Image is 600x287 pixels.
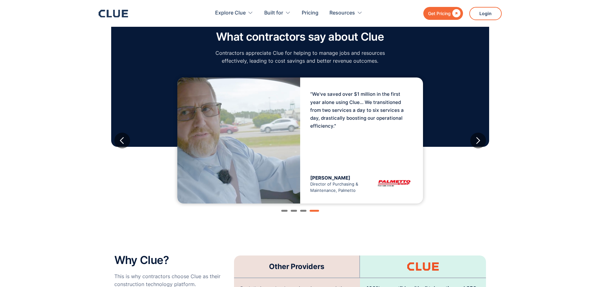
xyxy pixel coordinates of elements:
p: Contractors appreciate Clue for helping to manage jobs and resources effectively, leading to cost... [212,49,388,65]
div: Built for [264,3,283,23]
div:  [451,9,460,17]
div: Explore Clue [215,3,253,23]
h3: Other Providers [269,262,324,271]
div: Show slide 4 of 4 [310,210,319,212]
a: Get Pricing [423,7,463,20]
div: carousel [114,71,486,210]
span: [PERSON_NAME] [310,175,350,181]
div: Get Pricing [428,9,451,17]
div: Show slide 2 of 4 [291,210,297,212]
p: “We've saved over $1 million in the first year alone using Clue... We transitioned from two servi... [310,90,405,130]
div: Resources [329,3,363,23]
h2: Why Clue? [114,254,228,266]
div: 4 of 4 [114,74,486,207]
a: Login [469,7,502,20]
img: Palmetto corp logo with black background [375,175,413,191]
div: Built for [264,3,291,23]
iframe: Chat Widget [569,257,600,287]
div: Explore Clue [215,3,246,23]
div: Show slide 1 of 4 [281,210,288,212]
a: Pricing [302,3,318,23]
h2: What contractors say about Clue [212,31,388,43]
div: next slide [470,133,486,148]
img: Clue logo orange [407,262,439,271]
div: previous slide [114,133,130,148]
div: Resources [329,3,355,23]
div: Show slide 3 of 4 [300,210,306,212]
div: Director of Purchasing & Maintenance, Palmetto [310,175,362,194]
